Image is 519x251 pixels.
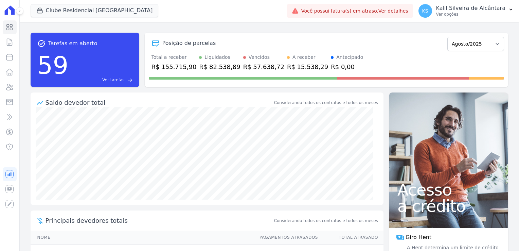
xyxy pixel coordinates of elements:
[31,4,159,17] button: Clube Residencial [GEOGRAPHIC_DATA]
[199,62,240,71] div: R$ 82.538,89
[151,54,197,61] div: Total a receber
[37,48,69,83] div: 59
[436,12,505,17] p: Ver opções
[274,100,378,106] div: Considerando todos os contratos e todos os meses
[102,77,124,83] span: Ver tarefas
[151,62,197,71] div: R$ 155.715,90
[274,218,378,224] span: Considerando todos os contratos e todos os meses
[336,54,363,61] div: Antecipado
[436,5,505,12] p: Kalil Silveira de Alcântara
[378,8,408,14] a: Ver detalhes
[318,231,383,245] th: Total Atrasado
[204,54,230,61] div: Liquidados
[46,98,273,107] div: Saldo devedor total
[127,78,132,83] span: east
[46,216,273,225] span: Principais devedores totais
[71,77,132,83] a: Ver tarefas east
[31,231,253,245] th: Nome
[253,231,318,245] th: Pagamentos Atrasados
[37,39,46,48] span: task_alt
[331,62,363,71] div: R$ 0,00
[162,39,216,47] div: Posição de parcelas
[249,54,270,61] div: Vencidos
[406,233,431,241] span: Giro Hent
[397,198,500,214] span: a crédito
[397,182,500,198] span: Acesso
[422,9,428,13] span: KS
[48,39,97,48] span: Tarefas em aberto
[292,54,316,61] div: A receber
[243,62,284,71] div: R$ 57.638,72
[301,7,408,15] span: Você possui fatura(s) em atraso.
[413,1,519,20] button: KS Kalil Silveira de Alcântara Ver opções
[287,62,328,71] div: R$ 15.538,29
